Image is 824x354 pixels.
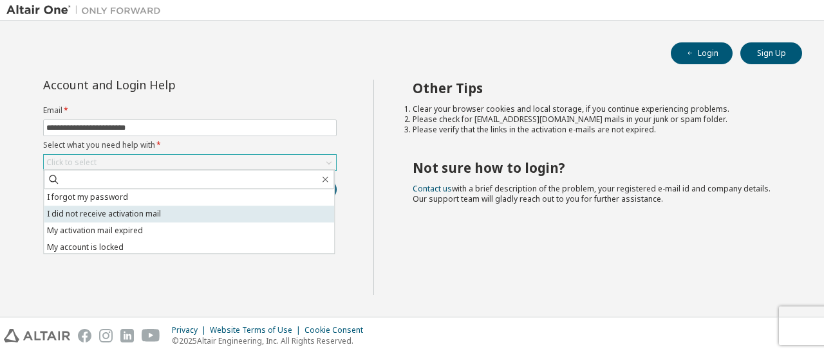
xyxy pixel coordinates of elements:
img: Altair One [6,4,167,17]
div: Cookie Consent [304,325,371,335]
label: Select what you need help with [43,140,337,150]
img: facebook.svg [78,329,91,342]
div: Click to select [46,157,97,168]
img: youtube.svg [142,329,160,342]
li: Please verify that the links in the activation e-mails are not expired. [413,125,780,135]
li: Clear your browser cookies and local storage, if you continue experiencing problems. [413,104,780,114]
div: Click to select [44,155,336,170]
img: altair_logo.svg [4,329,70,342]
span: with a brief description of the problem, your registered e-mail id and company details. Our suppo... [413,183,771,204]
div: Privacy [172,325,210,335]
a: Contact us [413,183,452,194]
div: Account and Login Help [43,80,278,90]
img: instagram.svg [99,329,113,342]
label: Email [43,105,337,116]
p: © 2025 Altair Engineering, Inc. All Rights Reserved. [172,335,371,346]
li: Please check for [EMAIL_ADDRESS][DOMAIN_NAME] mails in your junk or spam folder. [413,114,780,125]
button: Login [671,42,733,64]
button: Sign Up [740,42,802,64]
h2: Other Tips [413,80,780,96]
li: I forgot my password [44,189,334,206]
h2: Not sure how to login? [413,159,780,176]
img: linkedin.svg [120,329,134,342]
div: Website Terms of Use [210,325,304,335]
